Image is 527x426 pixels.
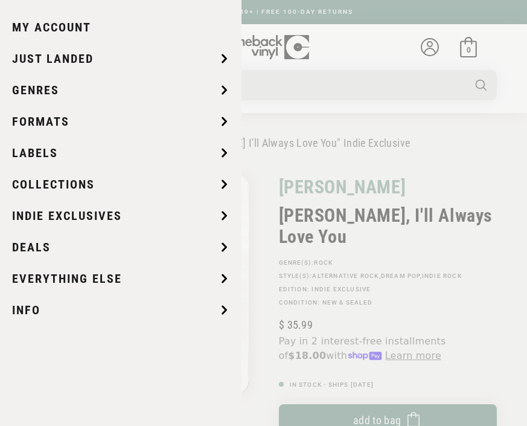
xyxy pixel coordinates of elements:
[12,232,229,262] summary: Deals
[12,169,229,199] summary: Collections
[12,269,122,288] span: Everything Else
[12,75,229,105] summary: Genres
[12,295,229,325] summary: Info
[12,106,229,137] summary: Formats
[12,263,229,294] summary: Everything Else
[12,44,229,74] summary: Just Landed
[12,12,91,42] a: My account
[12,207,122,225] span: Indie Exclusives
[12,144,58,162] span: Labels
[12,201,229,231] summary: Indie Exclusives
[12,81,59,99] span: Genres
[12,301,40,319] span: Info
[12,238,51,256] span: Deals
[12,50,94,68] span: Just Landed
[12,138,229,168] summary: Labels
[12,175,95,193] span: Collections
[12,112,69,131] span: Formats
